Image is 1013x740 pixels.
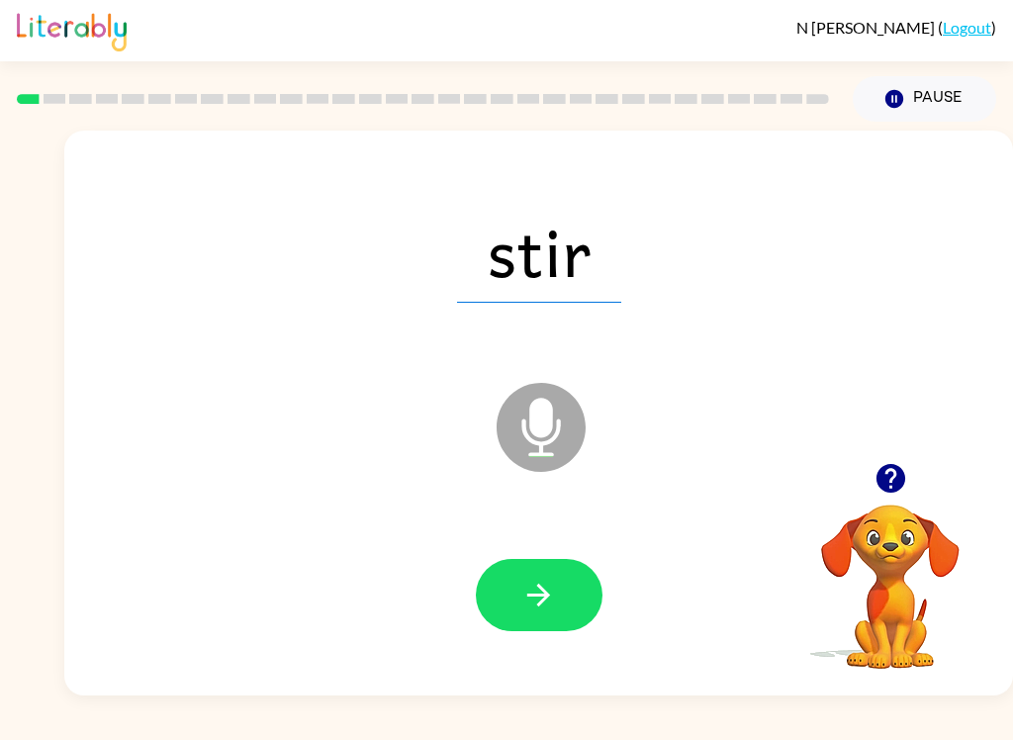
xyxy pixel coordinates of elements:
img: Literably [17,8,127,51]
a: Logout [943,18,991,37]
span: N [PERSON_NAME] [796,18,938,37]
span: stir [457,200,621,303]
video: Your browser must support playing .mp4 files to use Literably. Please try using another browser. [791,474,989,672]
button: Pause [853,76,996,122]
div: ( ) [796,18,996,37]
